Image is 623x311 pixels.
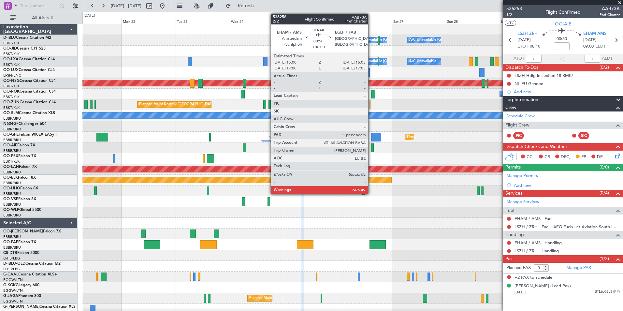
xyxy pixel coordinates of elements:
span: FP [581,154,586,160]
a: OO-LUXCessna Citation CJ4 [3,68,55,72]
span: OO-ROK [3,90,20,94]
span: ALDT [602,55,613,62]
span: G-[PERSON_NAME] [3,305,39,309]
a: EBBR/BRU [3,245,21,250]
div: [PERSON_NAME] (Lead Pax) [514,283,571,289]
div: Owner [GEOGRAPHIC_DATA]-[GEOGRAPHIC_DATA] [501,89,589,99]
div: A/C Unavailable [GEOGRAPHIC_DATA] ([GEOGRAPHIC_DATA] National) [355,35,476,45]
span: BTL6J08L3 (PP) [595,289,620,295]
a: Manage PAX [566,265,591,271]
span: AAB73A [600,5,620,12]
a: EBBR/BRU [3,202,21,207]
a: OO-FAEFalcon 7X [3,240,36,244]
div: SIC [578,132,589,139]
a: EBBR/BRU [3,234,21,239]
a: OO-FSXFalcon 7X [3,154,36,158]
a: EBBR/BRU [3,127,21,132]
a: CS-DTRFalcon 2000 [3,251,39,255]
button: UTC [505,20,516,26]
div: Planned Maint [GEOGRAPHIC_DATA] ([GEOGRAPHIC_DATA] National) [407,132,525,142]
span: ATOT [514,55,524,62]
div: A/C Unavailable [409,57,436,67]
a: G-GAALCessna Citation XLS+ [3,273,57,276]
a: LFPB/LBG [3,256,20,261]
div: Sun 28 [446,18,500,24]
div: Mon 29 [500,18,554,24]
span: OO-LXA [3,57,19,61]
a: Manage Services [506,199,539,205]
span: Leg Information [505,96,538,104]
a: LSZH / ZRH - Handling [514,248,559,254]
span: All Aircraft [17,16,69,20]
span: Pax [505,255,513,263]
span: OO-LUX [3,68,19,72]
div: LSZH Hdlg in section 18 RMK/ [514,73,573,78]
span: DFC, [561,154,571,160]
a: OO-LXACessna Citation CJ4 [3,57,55,61]
span: CR [544,154,550,160]
span: 1/2 [506,12,522,18]
a: LFSN/ENC [3,73,21,78]
span: +2 PAX to schedule [514,274,552,281]
a: EBKT/KJK [3,159,20,164]
input: --:-- [526,55,542,63]
a: EBKT/KJK [3,52,20,56]
a: EBKT/KJK [3,95,20,99]
a: OO-[PERSON_NAME]Falcon 7X [3,230,61,233]
div: Add new [514,183,620,188]
span: Fuel [505,207,514,215]
a: D-IBLU-OLDCessna Citation M2 [3,262,61,266]
span: [DATE] [517,37,531,43]
div: A/C Unavailable [GEOGRAPHIC_DATA] ([GEOGRAPHIC_DATA] National) [355,57,476,67]
span: Services [505,190,522,197]
span: G-GAAL [3,273,18,276]
span: (0/0) [600,164,609,170]
span: Crew [505,104,516,111]
span: EHAM AMS [583,31,606,37]
span: Pref Charter [600,12,620,18]
span: 09:00 [583,43,594,50]
div: Fri 26 [338,18,392,24]
span: (0/2) [600,64,609,71]
a: EBKT/KJK [3,62,20,67]
a: EHAM / AMS - Handling [514,240,562,245]
a: N604GFChallenger 604 [3,122,47,126]
label: Planned PAX [506,265,531,271]
span: OO-FSX [3,154,18,158]
a: D-IBLUCessna Citation M2 [3,36,51,40]
a: Manage Permits [506,173,538,179]
span: OO-SLM [3,111,19,115]
span: LSZH ZRH [517,31,538,37]
span: OO-LAH [3,165,19,169]
div: Tue 23 [176,18,230,24]
span: 536258 [506,5,522,12]
span: OO-ELK [3,176,18,180]
span: D-IBLU-OLD [3,262,25,266]
a: OO-NSGCessna Citation CJ4 [3,79,56,83]
span: G-JAGA [3,294,18,298]
span: OO-GPE [3,133,19,137]
a: EBBR/BRU [3,213,21,218]
a: OO-ROKCessna Citation CJ4 [3,90,56,94]
span: Permits [505,164,521,171]
span: OO-[PERSON_NAME] [3,230,43,233]
span: Refresh [232,4,260,8]
span: OO-NSG [3,79,20,83]
span: [DATE] [583,37,597,43]
span: CS-DTR [3,251,17,255]
span: ETOT [517,43,528,50]
div: Planned Maint Kortrijk-[GEOGRAPHIC_DATA] [139,100,215,110]
span: G-KGKG [3,283,19,287]
a: EBBR/BRU [3,170,21,175]
span: ELDT [595,43,606,50]
a: EBBR/BRU [3,181,21,185]
a: EBBR/BRU [3,148,21,153]
a: OO-HHOFalcon 8X [3,186,38,190]
a: OO-VSFFalcon 8X [3,197,36,201]
a: EGGW/LTN [3,288,23,293]
span: DP [597,154,603,160]
span: OO-WLP [3,208,19,212]
div: - - [591,133,605,139]
a: EBKT/KJK [3,41,20,46]
a: EBKT/KJK [3,105,20,110]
